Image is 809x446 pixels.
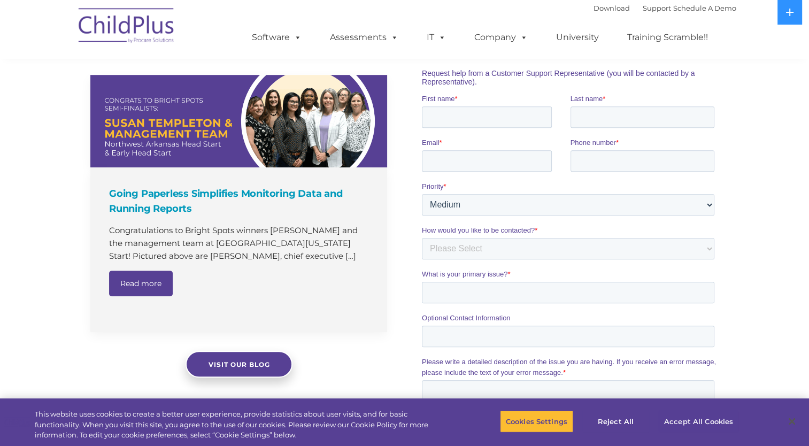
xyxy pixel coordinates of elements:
[319,27,409,48] a: Assessments
[464,27,538,48] a: Company
[208,360,269,368] span: Visit our blog
[594,4,630,12] a: Download
[673,4,736,12] a: Schedule A Demo
[186,351,292,378] a: Visit our blog
[109,271,173,296] a: Read more
[658,410,739,433] button: Accept All Cookies
[416,27,457,48] a: IT
[545,27,610,48] a: University
[109,224,371,263] p: Congratulations to Bright Spots winners [PERSON_NAME] and the management team at [GEOGRAPHIC_DATA...
[109,186,371,216] h4: Going Paperless Simplifies Monitoring Data and Running Reports
[594,4,736,12] font: |
[617,27,719,48] a: Training Scramble!!
[73,1,180,54] img: ChildPlus by Procare Solutions
[643,4,671,12] a: Support
[35,409,445,441] div: This website uses cookies to create a better user experience, provide statistics about user visit...
[241,27,312,48] a: Software
[780,410,804,433] button: Close
[582,410,649,433] button: Reject All
[500,410,573,433] button: Cookies Settings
